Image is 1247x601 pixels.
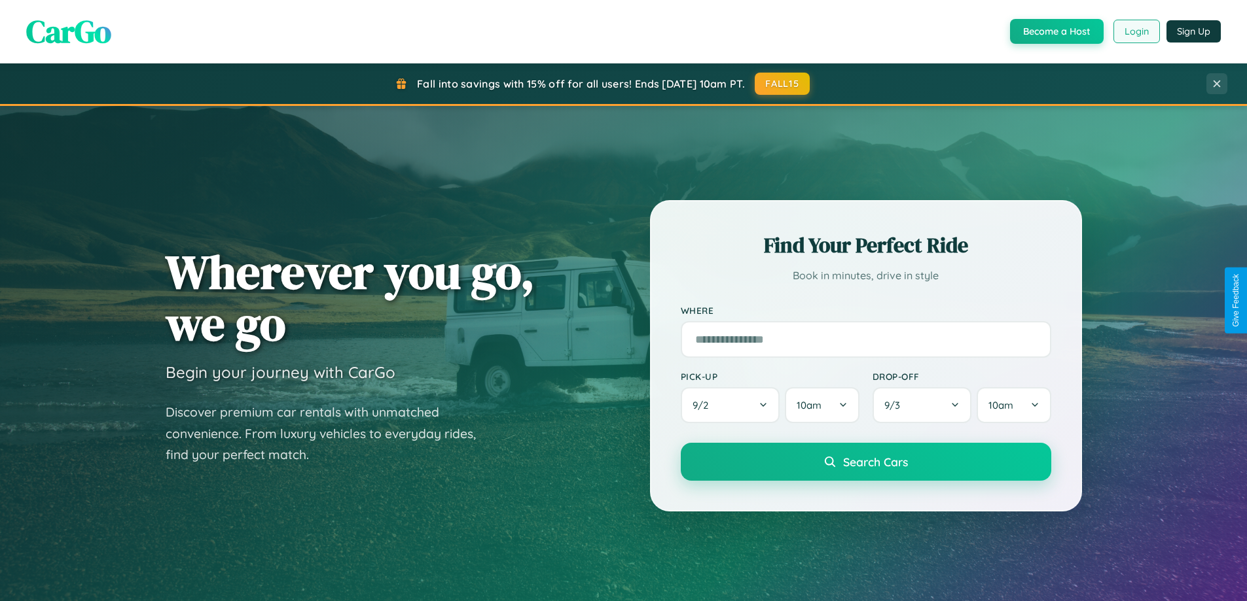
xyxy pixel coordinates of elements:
[681,266,1051,285] p: Book in minutes, drive in style
[873,371,1051,382] label: Drop-off
[681,231,1051,260] h2: Find Your Perfect Ride
[1010,19,1104,44] button: Become a Host
[681,443,1051,481] button: Search Cars
[988,399,1013,411] span: 10am
[693,399,715,411] span: 9 / 2
[1166,20,1221,43] button: Sign Up
[884,399,907,411] span: 9 / 3
[797,399,822,411] span: 10am
[873,387,972,423] button: 9/3
[843,455,908,469] span: Search Cars
[755,73,810,95] button: FALL15
[417,77,745,90] span: Fall into savings with 15% off for all users! Ends [DATE] 10am PT.
[166,246,535,349] h1: Wherever you go, we go
[1231,274,1240,327] div: Give Feedback
[166,402,493,466] p: Discover premium car rentals with unmatched convenience. From luxury vehicles to everyday rides, ...
[1113,20,1160,43] button: Login
[785,387,859,423] button: 10am
[681,305,1051,316] label: Where
[681,387,780,423] button: 9/2
[166,362,395,382] h3: Begin your journey with CarGo
[681,371,859,382] label: Pick-up
[977,387,1051,423] button: 10am
[26,10,111,53] span: CarGo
